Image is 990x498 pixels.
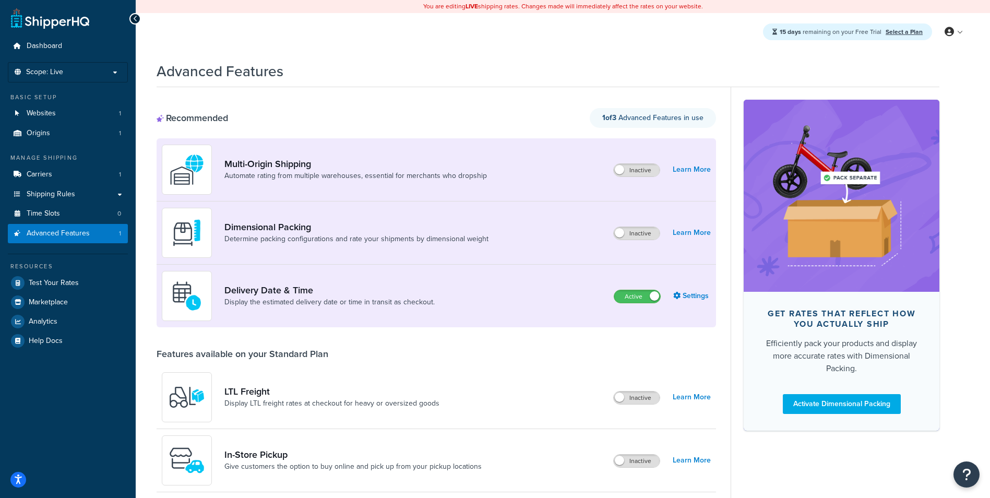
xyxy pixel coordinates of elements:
[27,229,90,238] span: Advanced Features
[119,109,121,118] span: 1
[760,309,923,329] div: Get rates that reflect how you actually ship
[27,42,62,51] span: Dashboard
[117,209,121,218] span: 0
[8,224,128,243] a: Advanced Features1
[466,2,478,11] b: LIVE
[8,293,128,312] a: Marketplace
[119,170,121,179] span: 1
[8,124,128,143] a: Origins1
[169,278,205,314] img: gfkeb5ejjkALwAAAABJRU5ErkJggg==
[8,262,128,271] div: Resources
[783,394,901,414] a: Activate Dimensional Packing
[602,112,703,123] span: Advanced Features in use
[157,348,328,360] div: Features available on your Standard Plan
[8,204,128,223] li: Time Slots
[224,234,488,244] a: Determine packing configurations and rate your shipments by dimensional weight
[29,337,63,346] span: Help Docs
[224,386,439,397] a: LTL Freight
[27,109,56,118] span: Websites
[8,165,128,184] a: Carriers1
[224,158,487,170] a: Multi-Origin Shipping
[759,115,924,276] img: feature-image-dim-d40ad3071a2b3c8e08177464837368e35600d3c5e73b18a22c1e4bb210dc32ac.png
[953,461,980,488] button: Open Resource Center
[169,379,205,416] img: y79ZsPf0fXUFUhFXDzUgf+ktZg5F2+ohG75+v3d2s1D9TjoU8PiyCIluIjV41seZevKCRuEjTPPOKHJsQcmKCXGdfprl3L4q7...
[8,104,128,123] a: Websites1
[780,27,801,37] strong: 15 days
[26,68,63,77] span: Scope: Live
[8,185,128,204] a: Shipping Rules
[886,27,923,37] a: Select a Plan
[169,215,205,251] img: DTVBYsAAAAAASUVORK5CYII=
[29,317,57,326] span: Analytics
[673,162,711,177] a: Learn More
[8,104,128,123] li: Websites
[614,290,660,303] label: Active
[119,229,121,238] span: 1
[29,279,79,288] span: Test Your Rates
[27,129,50,138] span: Origins
[8,153,128,162] div: Manage Shipping
[8,124,128,143] li: Origins
[614,392,660,404] label: Inactive
[29,298,68,307] span: Marketplace
[224,461,482,472] a: Give customers the option to buy online and pick up from your pickup locations
[760,337,923,375] div: Efficiently pack your products and display more accurate rates with Dimensional Packing.
[119,129,121,138] span: 1
[614,227,660,240] label: Inactive
[8,312,128,331] a: Analytics
[224,221,488,233] a: Dimensional Packing
[169,442,205,479] img: wfgcfpwTIucLEAAAAASUVORK5CYII=
[27,209,60,218] span: Time Slots
[614,164,660,176] label: Inactive
[673,226,711,240] a: Learn More
[157,112,228,124] div: Recommended
[157,61,283,81] h1: Advanced Features
[673,390,711,405] a: Learn More
[27,190,75,199] span: Shipping Rules
[8,224,128,243] li: Advanced Features
[8,274,128,292] a: Test Your Rates
[169,151,205,188] img: WatD5o0RtDAAAAAElFTkSuQmCC
[614,455,660,467] label: Inactive
[224,449,482,460] a: In-Store Pickup
[224,171,487,181] a: Automate rating from multiple warehouses, essential for merchants who dropship
[8,37,128,56] a: Dashboard
[27,170,52,179] span: Carriers
[780,27,883,37] span: remaining on your Free Trial
[224,284,435,296] a: Delivery Date & Time
[673,289,711,303] a: Settings
[8,204,128,223] a: Time Slots0
[673,453,711,468] a: Learn More
[8,165,128,184] li: Carriers
[224,398,439,409] a: Display LTL freight rates at checkout for heavy or oversized goods
[8,331,128,350] a: Help Docs
[602,112,616,123] strong: 1 of 3
[224,297,435,307] a: Display the estimated delivery date or time in transit as checkout.
[8,93,128,102] div: Basic Setup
